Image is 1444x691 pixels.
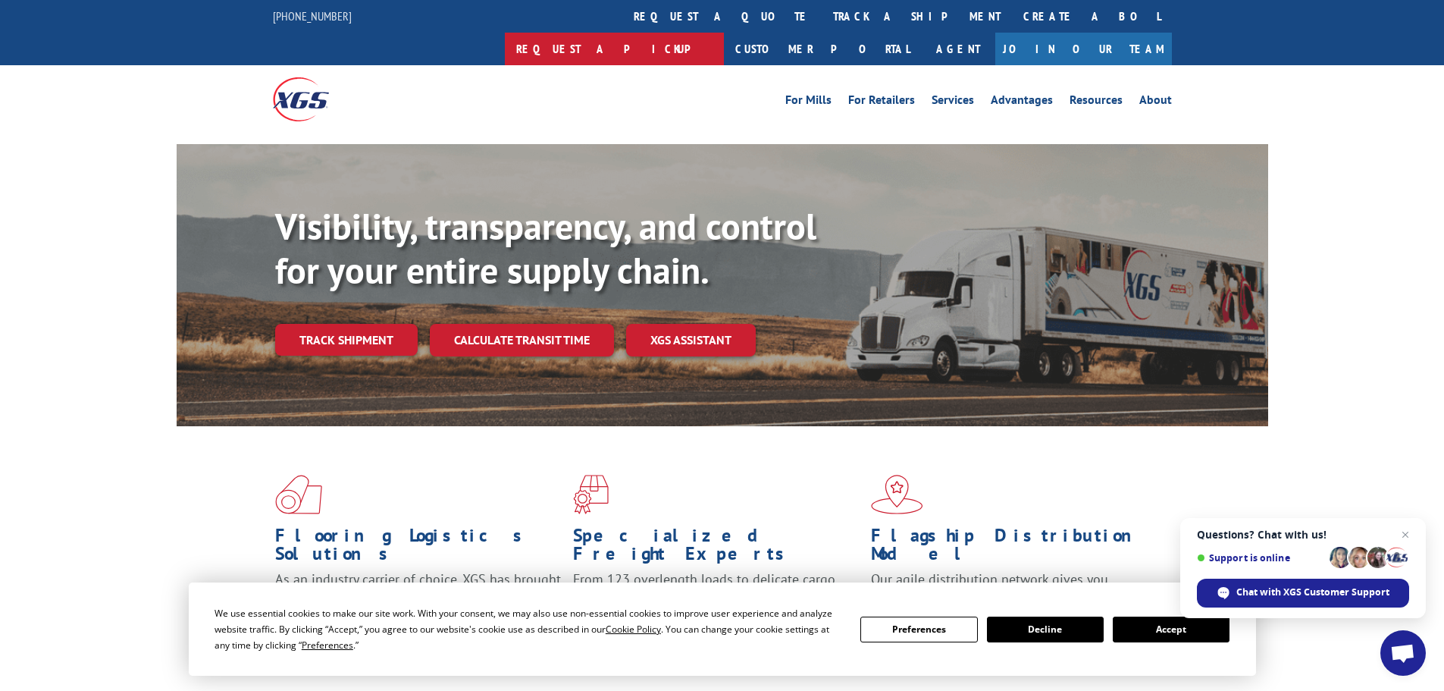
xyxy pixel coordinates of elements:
[275,570,561,624] span: As an industry carrier of choice, XGS has brought innovation and dedication to flooring logistics...
[430,324,614,356] a: Calculate transit time
[921,33,995,65] a: Agent
[1396,526,1414,544] span: Close chat
[275,203,816,294] b: Visibility, transparency, and control for your entire supply chain.
[606,623,661,636] span: Cookie Policy
[1113,617,1229,642] button: Accept
[848,94,915,111] a: For Retailers
[987,617,1104,642] button: Decline
[302,639,353,652] span: Preferences
[1197,529,1409,541] span: Questions? Chat with us!
[275,526,562,570] h1: Flooring Logistics Solutions
[1197,579,1409,608] div: Chat with XGS Customer Support
[626,324,756,356] a: XGS ASSISTANT
[215,605,842,653] div: We use essential cookies to make our site work. With your consent, we may also use non-essential ...
[991,94,1053,111] a: Advantages
[275,475,322,514] img: xgs-icon-total-supply-chain-intelligence-red
[871,526,1157,570] h1: Flagship Distribution Model
[1197,552,1324,564] span: Support is online
[189,583,1256,676] div: Cookie Consent Prompt
[1139,94,1172,111] a: About
[273,8,352,24] a: [PHONE_NUMBER]
[932,94,974,111] a: Services
[505,33,724,65] a: Request a pickup
[573,526,860,570] h1: Specialized Freight Experts
[1380,630,1426,676] div: Open chat
[871,475,923,514] img: xgs-icon-flagship-distribution-model-red
[573,570,860,638] p: From 123 overlength loads to delicate cargo, our experienced staff knows the best way to move you...
[1236,586,1389,599] span: Chat with XGS Customer Support
[573,475,609,514] img: xgs-icon-focused-on-flooring-red
[785,94,832,111] a: For Mills
[860,617,977,642] button: Preferences
[871,570,1150,606] span: Our agile distribution network gives you nationwide inventory management on demand.
[724,33,921,65] a: Customer Portal
[995,33,1172,65] a: Join Our Team
[1070,94,1123,111] a: Resources
[275,324,418,356] a: Track shipment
